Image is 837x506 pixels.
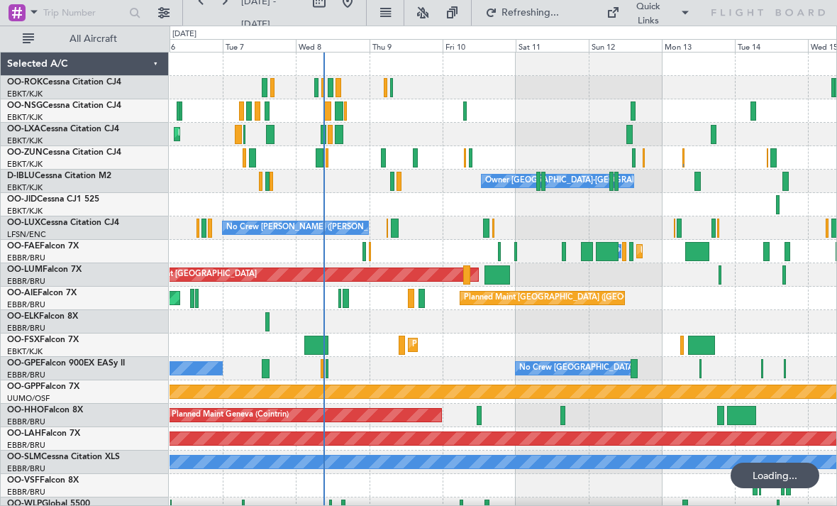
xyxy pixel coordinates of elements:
span: OO-LUX [7,219,40,227]
a: OO-ZUNCessna Citation CJ4 [7,148,121,157]
span: OO-LAH [7,429,41,438]
span: OO-LUM [7,265,43,274]
span: OO-NSG [7,101,43,110]
a: EBKT/KJK [7,136,43,146]
a: OO-ROKCessna Citation CJ4 [7,78,121,87]
div: Thu 9 [370,39,443,52]
a: EBKT/KJK [7,346,43,357]
span: Refreshing... [500,8,560,18]
a: EBKT/KJK [7,182,43,193]
span: OO-ZUN [7,148,43,157]
div: No Crew [GEOGRAPHIC_DATA] ([GEOGRAPHIC_DATA] National) [519,358,757,379]
div: Owner [GEOGRAPHIC_DATA]-[GEOGRAPHIC_DATA] [485,170,677,192]
a: OO-SLMCessna Citation XLS [7,453,120,461]
a: EBKT/KJK [7,89,43,99]
span: OO-ELK [7,312,39,321]
a: EBKT/KJK [7,206,43,216]
a: OO-AIEFalcon 7X [7,289,77,297]
a: EBBR/BRU [7,463,45,474]
a: OO-FSXFalcon 7X [7,336,79,344]
span: D-IBLU [7,172,35,180]
a: EBBR/BRU [7,440,45,451]
a: EBKT/KJK [7,159,43,170]
a: OO-JIDCessna CJ1 525 [7,195,99,204]
div: Loading... [731,463,819,488]
a: OO-LUXCessna Citation CJ4 [7,219,119,227]
div: Tue 7 [223,39,296,52]
button: Refreshing... [479,1,564,24]
span: OO-FAE [7,242,40,251]
a: D-IBLUCessna Citation M2 [7,172,111,180]
div: Planned Maint Melsbroek Air Base [641,241,765,262]
a: OO-LUMFalcon 7X [7,265,82,274]
div: [DATE] [172,28,196,40]
div: Planned Maint Kortrijk-[GEOGRAPHIC_DATA] [178,123,343,145]
span: OO-AIE [7,289,38,297]
a: OO-NSGCessna Citation CJ4 [7,101,121,110]
div: AOG Maint [GEOGRAPHIC_DATA] [132,264,257,285]
a: LFSN/ENC [7,229,46,240]
a: OO-FAEFalcon 7X [7,242,79,251]
a: EBBR/BRU [7,417,45,427]
a: OO-VSFFalcon 8X [7,476,79,485]
a: UUMO/OSF [7,393,50,404]
a: OO-HHOFalcon 8X [7,406,83,414]
span: OO-GPE [7,359,40,368]
a: OO-ELKFalcon 8X [7,312,78,321]
div: Planned Maint Kortrijk-[GEOGRAPHIC_DATA] [412,334,577,356]
a: EBBR/BRU [7,276,45,287]
div: No Crew [PERSON_NAME] ([PERSON_NAME]) [226,217,397,238]
a: EBBR/BRU [7,487,45,497]
span: OO-JID [7,195,37,204]
div: Tue 14 [735,39,808,52]
span: OO-LXA [7,125,40,133]
a: EBBR/BRU [7,323,45,334]
span: All Aircraft [37,34,150,44]
div: Wed 8 [296,39,369,52]
span: OO-GPP [7,383,40,391]
span: OO-VSF [7,476,40,485]
span: OO-SLM [7,453,41,461]
div: Sat 11 [516,39,589,52]
span: OO-HHO [7,406,44,414]
span: OO-ROK [7,78,43,87]
a: OO-LXACessna Citation CJ4 [7,125,119,133]
a: OO-GPPFalcon 7X [7,383,79,391]
a: OO-LAHFalcon 7X [7,429,80,438]
a: EBBR/BRU [7,253,45,263]
div: Fri 10 [443,39,516,52]
a: EBBR/BRU [7,299,45,310]
button: All Aircraft [16,28,154,50]
a: EBBR/BRU [7,370,45,380]
div: Planned Maint Geneva (Cointrin) [172,405,289,426]
div: Sun 12 [589,39,662,52]
div: Mon 13 [662,39,735,52]
div: Mon 6 [150,39,223,52]
button: Quick Links [599,1,697,24]
span: OO-FSX [7,336,40,344]
a: EBKT/KJK [7,112,43,123]
a: OO-GPEFalcon 900EX EASy II [7,359,125,368]
div: Planned Maint [GEOGRAPHIC_DATA] ([GEOGRAPHIC_DATA]) [464,287,687,309]
input: Trip Number [43,2,125,23]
